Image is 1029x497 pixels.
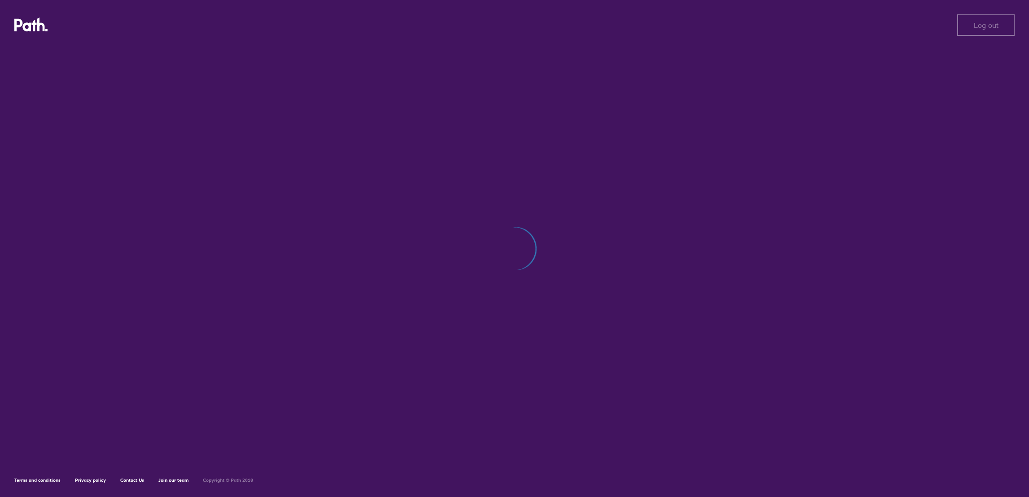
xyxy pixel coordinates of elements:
button: Log out [957,14,1015,36]
a: Contact Us [120,477,144,483]
a: Privacy policy [75,477,106,483]
span: Log out [974,21,998,29]
a: Terms and conditions [14,477,61,483]
h6: Copyright © Path 2018 [203,478,253,483]
a: Join our team [158,477,189,483]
